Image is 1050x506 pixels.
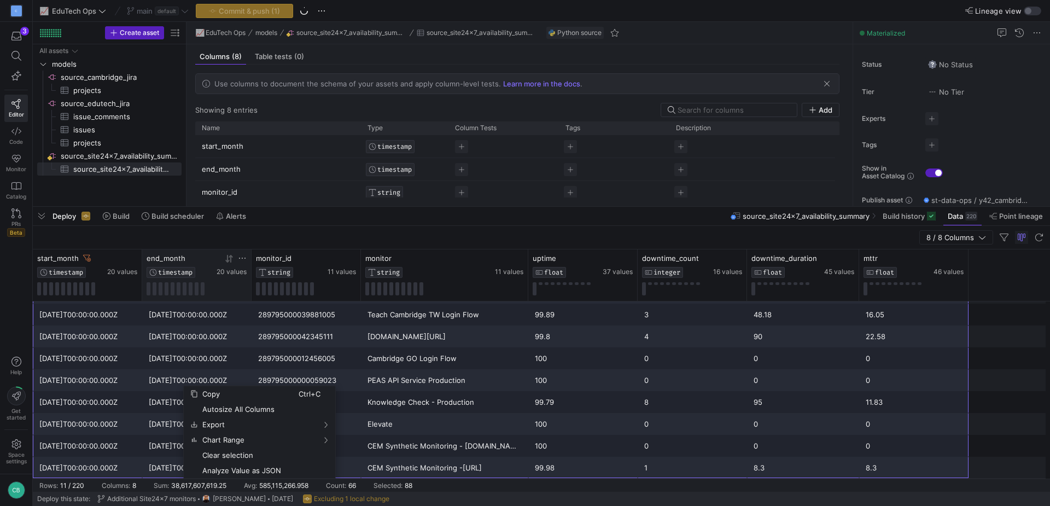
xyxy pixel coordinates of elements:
[202,182,354,203] p: monitor_id
[61,97,180,110] span: source_edutech_jira​​​​​​​​
[37,162,182,176] div: Press SPACE to select this row.
[258,326,354,347] div: 289795000042345111
[4,149,28,177] a: Monitor
[427,29,537,37] span: source_site24x7_availability_summary
[866,370,962,391] div: 0
[39,326,136,347] div: [DATE]T00:00:00.000Z
[414,26,540,39] button: source_site24x7_availability_summary
[11,5,22,16] div: C
[132,482,136,490] div: 8
[328,268,356,276] span: 11 values
[975,7,1022,15] span: Lineage view
[928,88,937,96] img: No tier
[198,417,299,432] span: Export
[37,123,182,136] a: issues​​​​​​​​​
[40,7,48,15] span: 📈
[925,57,976,72] button: No statusNo Status
[198,402,299,417] span: Autosize All Columns
[198,432,299,447] span: Chart Range
[202,495,211,503] img: https://storage.googleapis.com/y42-prod-data-exchange/images/bg52tvgs8dxfpOhHYAd0g09LCcAxm85PnUXH...
[405,482,412,490] div: 88
[39,392,136,413] div: [DATE]T00:00:00.000Z
[73,110,169,123] span: issue_comments​​​​​​​​​
[267,269,290,276] span: STRING
[255,29,277,37] span: models
[367,435,522,457] div: CEM Synthetic Monitoring - [DOMAIN_NAME]
[644,304,740,325] div: 3
[644,435,740,457] div: 0
[4,479,28,502] button: CB
[37,4,109,18] button: 📈EduTech Ops
[866,326,962,347] div: 22.58
[107,495,196,503] span: Additional Site24x7 monitors
[862,88,917,96] span: Tier
[367,392,522,413] div: Knowledge Check - Production
[39,414,136,435] div: [DATE]T00:00:00.000Z
[37,84,182,97] div: Press SPACE to select this row.
[4,434,28,469] a: Spacesettings
[6,193,26,200] span: Catalog
[37,136,182,149] div: Press SPACE to select this row.
[149,326,245,347] div: [DATE]T00:00:00.000Z
[535,392,631,413] div: 99.79
[999,212,1043,220] span: Point lineage
[120,29,159,37] span: Create asset
[866,348,962,369] div: 0
[137,207,209,225] button: Build scheduler
[928,60,973,69] span: No Status
[754,304,853,325] div: 48.18
[535,370,631,391] div: 100
[565,124,580,132] span: Tags
[149,304,245,325] div: [DATE]T00:00:00.000Z
[754,348,853,369] div: 0
[258,304,354,325] div: 289795000039881005
[171,482,226,490] div: 38,617,607,619.25
[603,268,633,276] span: 37 values
[37,495,90,503] span: Deploy this state:
[214,79,501,88] span: Use columns to document the schema of your assets and apply column-level tests.
[535,348,631,369] div: 100
[39,482,58,490] div: Rows:
[862,165,905,180] span: Show in Asset Catalog
[535,457,631,479] div: 99.98
[8,481,25,499] div: CB
[195,135,835,158] div: Press SPACE to select this row.
[272,495,293,503] span: [DATE]
[105,26,164,39] button: Create asset
[654,269,680,276] span: INTEGER
[7,228,25,237] span: Beta
[52,212,76,220] span: Deploy
[644,348,740,369] div: 0
[60,482,84,490] div: 11 / 220
[926,233,978,242] span: 8 / 8 Columns
[4,26,28,46] button: 3
[255,53,304,60] span: Table tests
[754,392,853,413] div: 95
[754,414,853,435] div: 0
[37,136,182,149] a: projects​​​​​​​​​
[299,386,323,402] span: Ctrl+C
[149,348,245,369] div: [DATE]T00:00:00.000Z
[300,492,392,506] button: Excluding 1 local change
[875,269,894,276] span: FLOAT
[202,136,354,157] p: start_month
[195,181,835,204] div: Press SPACE to select this row.
[866,304,962,325] div: 16.05
[867,29,905,37] span: Materialized
[763,269,782,276] span: FLOAT
[367,457,522,479] div: CEM Synthetic Monitoring -[URL]
[533,254,556,263] span: uptime
[644,370,740,391] div: 0
[862,115,917,123] span: Experts
[367,124,383,132] span: Type
[49,269,83,276] span: TIMESTAMP
[943,207,982,225] button: Data220
[37,110,182,123] a: issue_comments​​​​​​​​​
[743,212,870,220] span: source_site24x7_availability_summary
[214,79,589,88] div: .
[39,370,136,391] div: [DATE]T00:00:00.000Z
[73,124,169,136] span: issues​​​​​​​​​
[37,71,182,84] div: Press SPACE to select this row.
[147,254,185,263] span: end_month
[200,53,242,60] span: Columns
